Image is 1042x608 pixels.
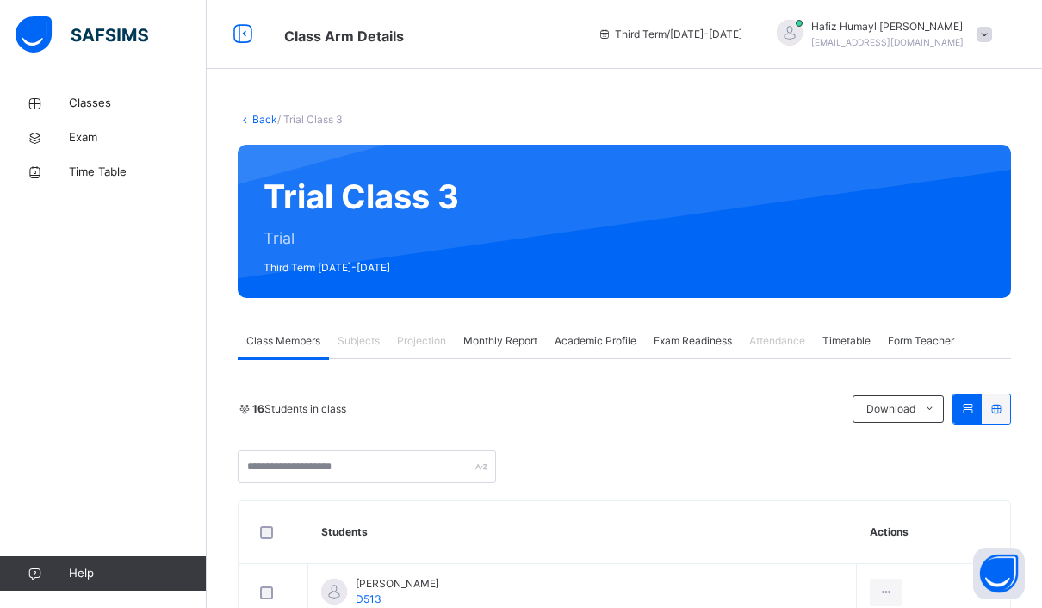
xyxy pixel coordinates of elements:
[397,333,446,349] span: Projection
[973,548,1025,599] button: Open asap
[69,164,207,181] span: Time Table
[277,113,343,126] span: / Trial Class 3
[749,333,805,349] span: Attendance
[338,333,380,349] span: Subjects
[264,260,459,276] span: Third Term [DATE]-[DATE]
[888,333,954,349] span: Form Teacher
[811,19,964,34] span: Hafiz Humayl [PERSON_NAME]
[284,28,404,45] span: Class Arm Details
[69,129,207,146] span: Exam
[69,565,206,582] span: Help
[356,592,381,605] span: D513
[252,113,277,126] a: Back
[555,333,636,349] span: Academic Profile
[598,27,742,42] span: session/term information
[16,16,148,53] img: safsims
[866,401,915,417] span: Download
[811,37,964,47] span: [EMAIL_ADDRESS][DOMAIN_NAME]
[822,333,871,349] span: Timetable
[356,576,439,592] span: [PERSON_NAME]
[252,402,264,415] b: 16
[760,19,1001,50] div: Hafiz HumaylAli
[654,333,732,349] span: Exam Readiness
[246,333,320,349] span: Class Members
[857,501,1010,564] th: Actions
[69,95,207,112] span: Classes
[308,501,857,564] th: Students
[463,333,537,349] span: Monthly Report
[252,401,346,417] span: Students in class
